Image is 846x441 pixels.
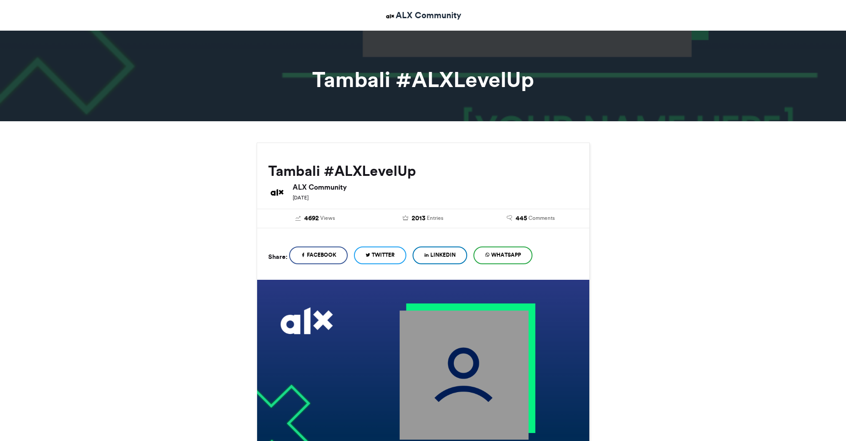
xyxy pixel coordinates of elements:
a: 2013 Entries [376,214,470,223]
a: ALX Community [385,9,461,22]
h1: Tambali #ALXLevelUp [177,69,670,90]
h2: Tambali #ALXLevelUp [268,163,578,179]
img: ALX Community [385,11,396,22]
span: Views [320,214,335,222]
img: user_filled.png [399,310,528,440]
a: LinkedIn [413,246,467,264]
span: Twitter [372,251,395,259]
a: 445 Comments [484,214,578,223]
span: 445 [516,214,527,223]
a: Facebook [289,246,348,264]
span: 2013 [412,214,425,223]
h6: ALX Community [293,183,578,191]
span: Entries [427,214,443,222]
small: [DATE] [293,195,309,201]
span: Facebook [307,251,336,259]
img: ALX Community [268,183,286,201]
a: Twitter [354,246,406,264]
a: 4692 Views [268,214,363,223]
a: WhatsApp [473,246,532,264]
span: LinkedIn [430,251,456,259]
span: Comments [528,214,555,222]
span: 4692 [304,214,319,223]
h5: Share: [268,251,287,262]
span: WhatsApp [491,251,521,259]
